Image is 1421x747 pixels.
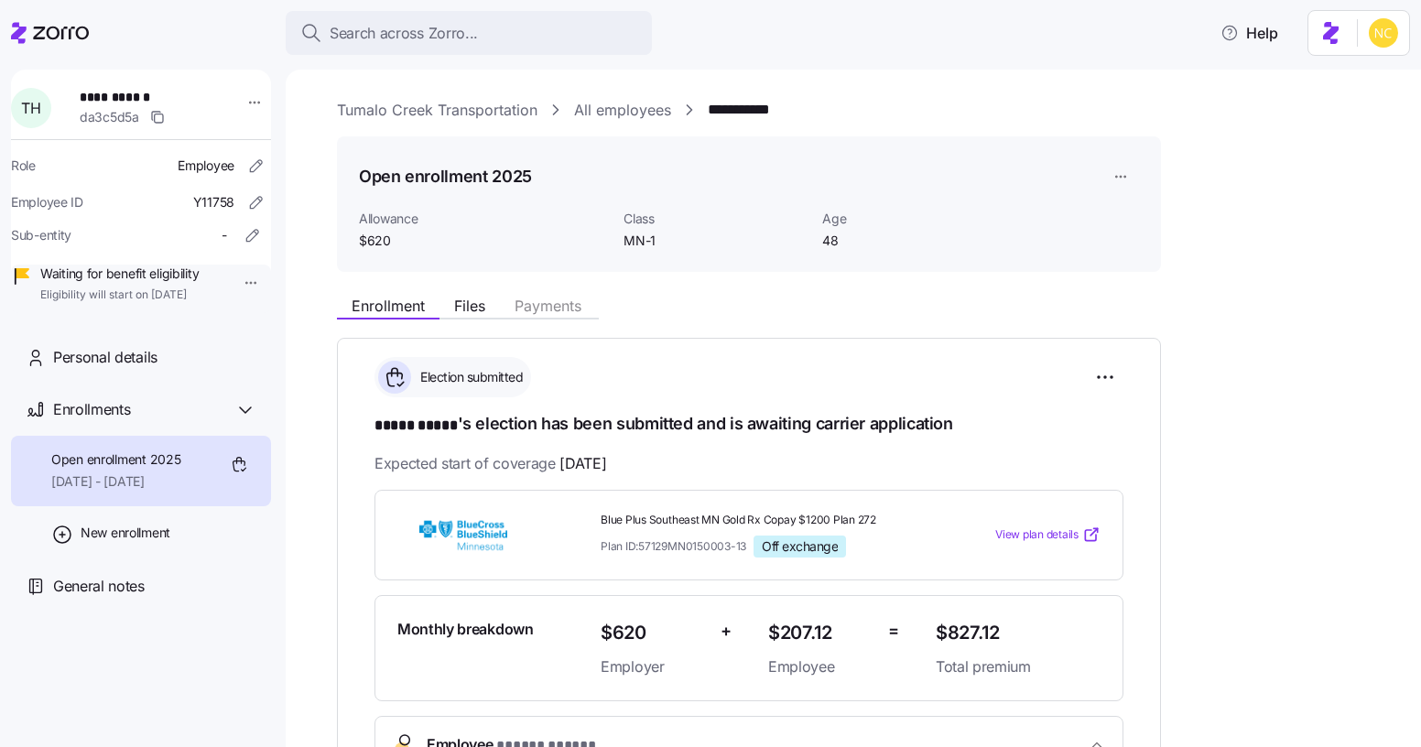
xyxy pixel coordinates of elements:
span: Enrollment [352,298,425,313]
a: Tumalo Creek Transportation [337,99,537,122]
span: T H [21,101,40,115]
span: Expected start of coverage [374,452,606,475]
span: $620 [359,232,609,250]
span: Help [1220,22,1278,44]
img: e03b911e832a6112bf72643c5874f8d8 [1369,18,1398,48]
a: All employees [574,99,671,122]
span: Payments [515,298,581,313]
button: Help [1206,15,1293,51]
span: da3c5d5a [80,108,139,126]
span: New enrollment [81,524,170,542]
span: $827.12 [936,618,1101,648]
h1: 's election has been submitted and is awaiting carrier application [374,412,1123,438]
span: Employee [768,655,873,678]
span: Election submitted [415,368,523,386]
span: Enrollments [53,398,130,421]
span: Total premium [936,655,1101,678]
span: + [721,618,732,644]
a: View plan details [995,525,1101,544]
span: MN-1 [624,232,808,250]
span: Eligibility will start on [DATE] [40,287,199,303]
span: Class [624,210,808,228]
button: Search across Zorro... [286,11,652,55]
span: 48 [822,232,1006,250]
img: BlueCross BlueShield of Minnesota [397,514,529,556]
span: - [222,226,227,244]
span: Y11758 [193,193,234,211]
span: Employee [178,157,234,175]
span: Plan ID: 57129MN0150003-13 [601,538,746,554]
span: = [888,618,899,644]
span: General notes [53,575,145,598]
span: Waiting for benefit eligibility [40,265,199,283]
span: Role [11,157,36,175]
span: Allowance [359,210,609,228]
span: Open enrollment 2025 [51,450,180,469]
span: Age [822,210,1006,228]
h1: Open enrollment 2025 [359,165,532,188]
span: [DATE] - [DATE] [51,472,180,491]
span: $207.12 [768,618,873,648]
span: Employer [601,655,706,678]
span: [DATE] [559,452,606,475]
span: Personal details [53,346,157,369]
span: View plan details [995,526,1079,544]
span: Monthly breakdown [397,618,534,641]
span: $620 [601,618,706,648]
span: Sub-entity [11,226,71,244]
span: Search across Zorro... [330,22,478,45]
span: Employee ID [11,193,83,211]
span: Off exchange [762,538,838,555]
span: Blue Plus Southeast MN Gold Rx Copay $1200 Plan 272 [601,513,921,528]
span: Files [454,298,485,313]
